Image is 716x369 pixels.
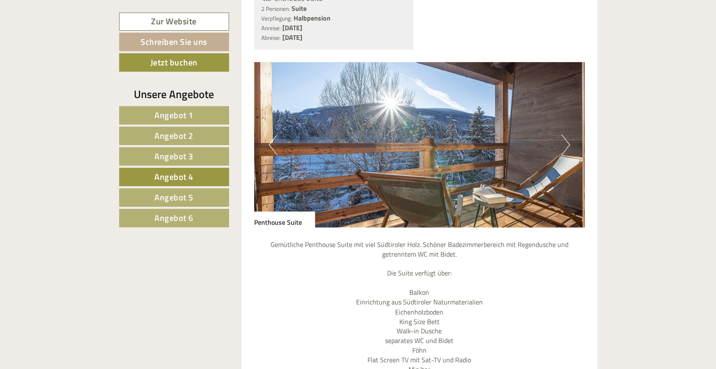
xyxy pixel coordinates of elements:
small: Anreise: [261,24,281,32]
button: Previous [269,134,278,155]
b: [DATE] [282,32,302,42]
span: Angebot 1 [154,109,193,122]
b: [DATE] [282,23,302,33]
span: Angebot 2 [154,129,193,142]
div: Penthouse Suite [254,211,315,227]
span: Angebot 4 [154,170,193,183]
a: Schreiben Sie uns [119,33,229,51]
small: 2 Personen: [261,5,290,13]
button: Next [561,134,570,155]
a: Jetzt buchen [119,53,229,72]
img: image [254,62,585,227]
div: Unsere Angebote [119,86,229,102]
small: Abreise: [261,34,281,42]
span: Angebot 6 [154,211,193,224]
span: Angebot 5 [154,191,193,204]
a: Zur Website [119,13,229,31]
b: Halbpension [294,13,331,23]
small: Verpflegung: [261,14,292,23]
span: Angebot 3 [154,150,193,163]
b: Suite [292,3,307,13]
